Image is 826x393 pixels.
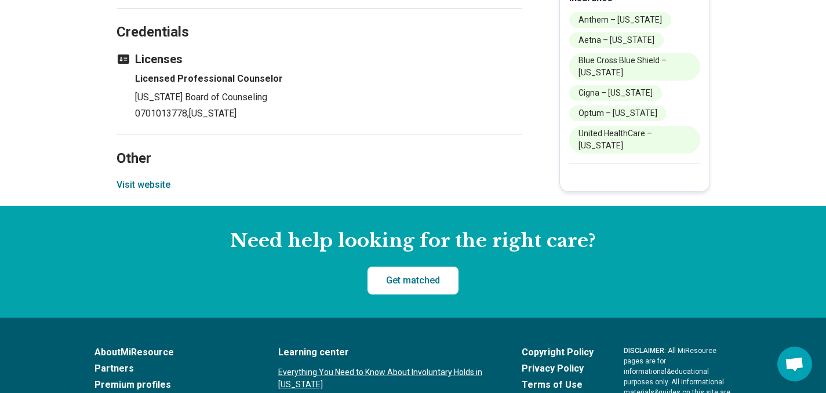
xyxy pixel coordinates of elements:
[569,32,664,48] li: Aetna – [US_STATE]
[94,345,248,359] a: AboutMiResource
[569,126,700,154] li: United HealthCare – [US_STATE]
[569,105,667,121] li: Optum – [US_STATE]
[569,85,662,101] li: Cigna – [US_STATE]
[624,347,664,355] span: DISCLAIMER
[187,108,236,119] span: , [US_STATE]
[94,378,248,392] a: Premium profiles
[117,121,522,169] h2: Other
[117,51,522,67] h3: Licenses
[135,90,522,104] p: [US_STATE] Board of Counseling
[522,345,594,359] a: Copyright Policy
[94,362,248,376] a: Partners
[135,107,522,121] p: 0701013778
[9,229,817,253] h2: Need help looking for the right care?
[367,267,459,294] a: Get matched
[278,345,492,359] a: Learning center
[569,53,700,81] li: Blue Cross Blue Shield – [US_STATE]
[278,366,492,391] a: Everything You Need to Know About Involuntary Holds in [US_STATE]
[522,362,594,376] a: Privacy Policy
[569,12,671,28] li: Anthem – [US_STATE]
[777,347,812,381] div: Open chat
[522,378,594,392] a: Terms of Use
[117,178,170,192] button: Visit website
[135,72,522,86] h4: Licensed Professional Counselor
